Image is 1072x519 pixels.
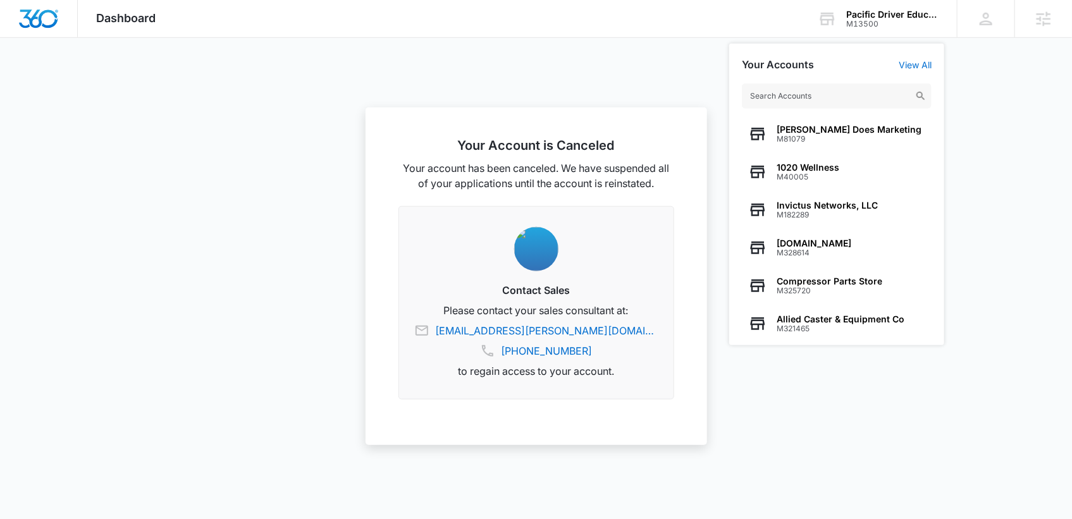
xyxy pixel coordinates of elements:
span: M182289 [777,211,878,219]
span: M325720 [777,286,882,295]
button: [DOMAIN_NAME]M328614 [742,229,932,267]
div: account id [846,20,939,28]
a: [EMAIL_ADDRESS][PERSON_NAME][DOMAIN_NAME] [436,323,658,338]
a: [PHONE_NUMBER] [502,343,593,358]
span: Compressor Parts Store [777,276,882,286]
span: M40005 [777,173,839,181]
div: account name [846,9,939,20]
span: Dashboard [97,11,156,25]
input: Search Accounts [742,83,932,109]
span: [DOMAIN_NAME] [777,238,851,248]
a: View All [899,59,932,70]
p: Your account has been canceled. We have suspended all of your applications until the account is r... [398,161,674,191]
h3: Contact Sales [414,283,658,298]
p: Please contact your sales consultant at: to regain access to your account. [414,303,658,379]
button: [PERSON_NAME] Does MarketingM81079 [742,115,932,153]
button: Invictus Networks, LLCM182289 [742,191,932,229]
span: M81079 [777,135,921,143]
span: M328614 [777,248,851,257]
span: M321465 [777,324,904,333]
button: Compressor Parts StoreM325720 [742,267,932,305]
button: 1020 WellnessM40005 [742,153,932,191]
h2: Your Accounts [742,59,814,71]
h2: Your Account is Canceled [398,138,674,153]
span: Allied Caster & Equipment Co [777,314,904,324]
span: 1020 Wellness [777,162,839,173]
span: [PERSON_NAME] Does Marketing [777,125,921,135]
span: Invictus Networks, LLC [777,200,878,211]
button: Allied Caster & Equipment CoM321465 [742,305,932,343]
